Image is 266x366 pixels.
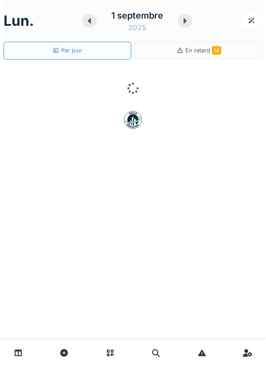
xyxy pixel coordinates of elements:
span: En retard [185,47,221,54]
div: 1 septembre [111,9,163,22]
h1: lun. [4,12,34,29]
span: 14 [212,46,221,55]
div: Par jour [52,46,82,55]
div: 2025 [128,22,146,33]
img: badge-BVDL4wpA.svg [124,111,142,129]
